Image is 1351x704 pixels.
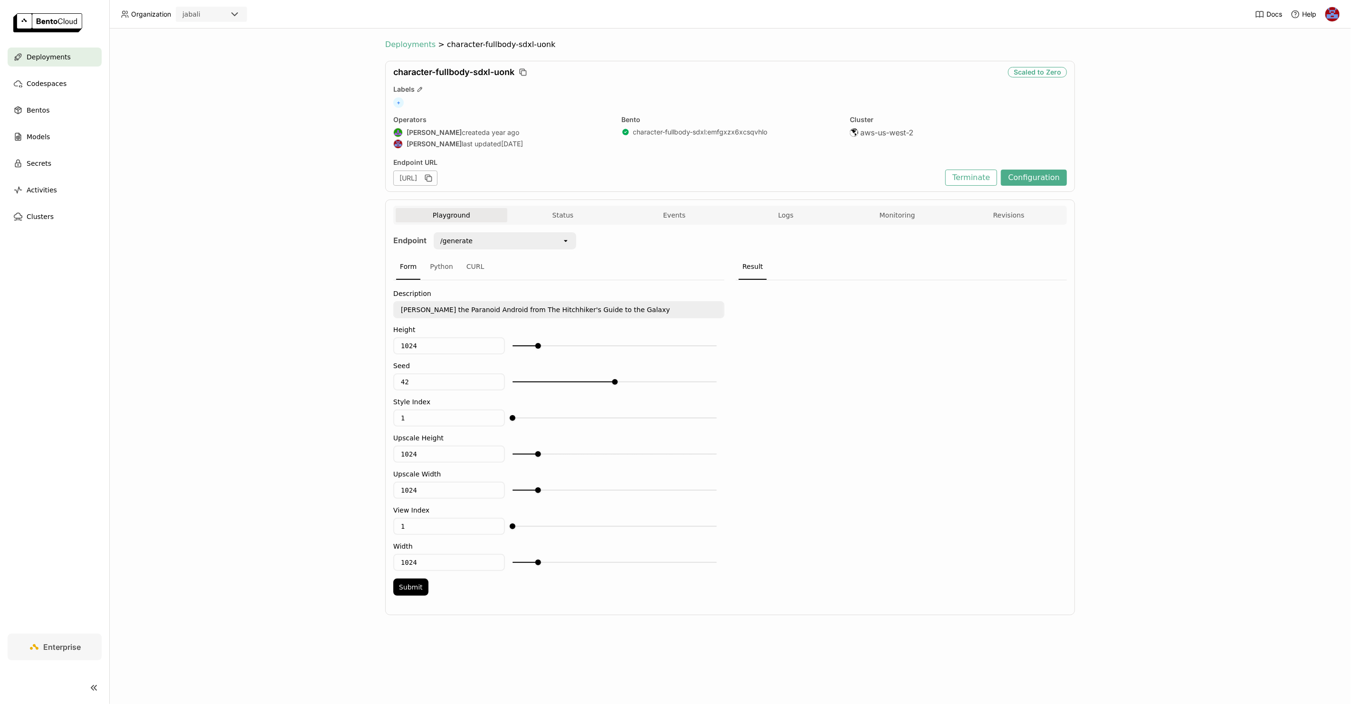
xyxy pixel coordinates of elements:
[393,542,724,550] label: Width
[27,51,71,63] span: Deployments
[474,236,475,246] input: Selected /generate.
[394,140,402,148] img: Jhonatan Oliveira
[393,362,724,370] label: Seed
[440,236,473,246] div: /generate
[8,634,102,660] a: Enterprise
[394,302,723,317] textarea: [PERSON_NAME] the Paranoid Android from The Hitchhiker's Guide to the Galaxy
[633,128,768,136] a: character-fullbody-sdxl:emfgxzx6xcsqvhlo
[27,131,50,143] span: Models
[507,208,619,222] button: Status
[201,10,202,19] input: Selected jabali.
[396,254,420,280] div: Form
[486,128,519,137] span: a year ago
[393,97,404,108] span: +
[8,127,102,146] a: Models
[8,181,102,200] a: Activities
[860,128,913,137] span: aws-us-west-2
[739,254,767,280] div: Result
[393,85,1067,94] div: Labels
[393,506,724,514] label: View Index
[8,74,102,93] a: Codespaces
[396,208,507,222] button: Playground
[8,154,102,173] a: Secrets
[44,642,81,652] span: Enterprise
[618,208,730,222] button: Events
[393,290,724,297] label: Description
[778,211,793,219] span: Logs
[27,105,49,116] span: Bentos
[393,470,724,478] label: Upscale Width
[8,48,102,67] a: Deployments
[8,101,102,120] a: Bentos
[842,208,953,222] button: Monitoring
[385,40,436,49] span: Deployments
[622,115,839,124] div: Bento
[393,398,724,406] label: Style Index
[27,211,54,222] span: Clusters
[1255,10,1282,19] a: Docs
[393,579,428,596] button: Submit
[27,158,51,169] span: Secrets
[394,128,402,137] img: Shenyang Zhao
[953,208,1065,222] button: Revisions
[850,115,1067,124] div: Cluster
[27,184,57,196] span: Activities
[1266,10,1282,19] span: Docs
[426,254,457,280] div: Python
[393,158,941,167] div: Endpoint URL
[385,40,1075,49] nav: Breadcrumbs navigation
[393,139,610,149] div: last updated
[393,434,724,442] label: Upscale Height
[1325,7,1340,21] img: Jhonatan Oliveira
[1001,170,1067,186] button: Configuration
[27,78,67,89] span: Codespaces
[1302,10,1316,19] span: Help
[501,140,523,148] span: [DATE]
[436,40,447,49] span: >
[463,254,488,280] div: CURL
[1291,10,1316,19] div: Help
[562,237,570,245] svg: open
[393,115,610,124] div: Operators
[131,10,171,19] span: Organization
[182,10,200,19] div: jabali
[447,40,556,49] span: character-fullbody-sdxl-uonk
[393,236,427,245] strong: Endpoint
[393,128,610,137] div: created
[393,326,724,333] label: Height
[393,171,438,186] div: [URL]
[945,170,997,186] button: Terminate
[407,140,462,148] strong: [PERSON_NAME]
[393,67,514,77] span: character-fullbody-sdxl-uonk
[1008,67,1067,77] div: Scaled to Zero
[8,207,102,226] a: Clusters
[13,13,82,32] img: logo
[407,128,462,137] strong: [PERSON_NAME]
